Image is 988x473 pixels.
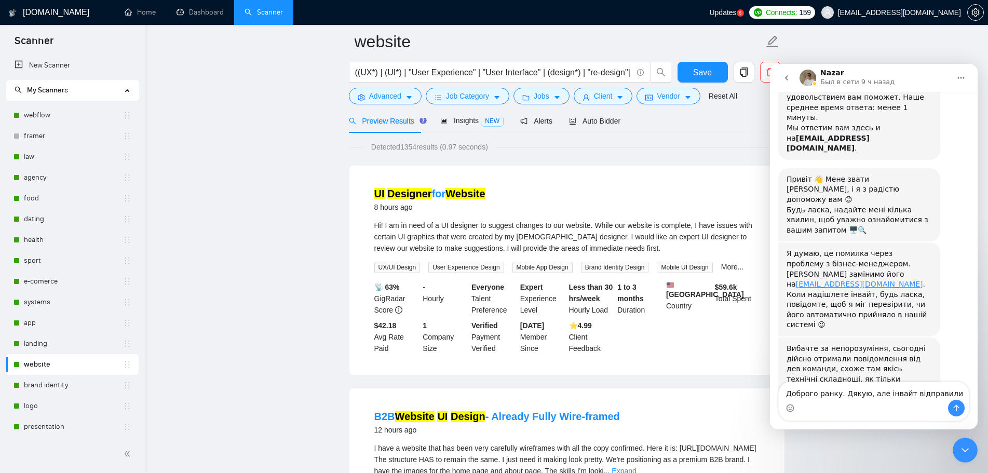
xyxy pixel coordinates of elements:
li: brand identity [6,375,139,396]
a: agency [24,167,123,188]
span: holder [123,153,131,161]
a: homeHome [125,8,156,17]
span: holder [123,319,131,327]
div: Client Feedback [567,320,616,354]
button: barsJob Categorycaret-down [426,88,509,104]
span: search [349,117,356,125]
a: landing [24,333,123,354]
a: health [24,229,123,250]
span: search [651,67,671,77]
li: webflow [6,105,139,126]
b: Less than 30 hrs/week [569,283,613,303]
span: user [583,93,590,101]
span: caret-down [616,93,624,101]
a: UI DesignerforWebsite [374,188,485,199]
span: Insights [440,116,504,125]
a: New Scanner [15,55,130,76]
li: agency [6,167,139,188]
a: dashboardDashboard [177,8,224,17]
b: 1 to 3 months [617,283,644,303]
span: Advanced [369,90,401,102]
li: website [6,354,139,375]
mark: Website [445,188,485,199]
iframe: Intercom live chat [770,64,978,429]
span: Scanner [6,33,62,55]
span: UX/UI Design [374,262,421,273]
a: logo [24,396,123,416]
span: My Scanners [15,86,68,94]
button: settingAdvancedcaret-down [349,88,422,104]
span: caret-down [493,93,500,101]
span: Connects: [766,7,797,18]
span: holder [123,298,131,306]
span: holder [123,215,131,223]
span: Detected 1354 results (0.97 seconds) [364,141,495,153]
span: User Experience Design [428,262,504,273]
button: userClientcaret-down [574,88,633,104]
a: webflow [24,105,123,126]
textarea: Ваше сообщение... [9,318,199,336]
b: Expert [520,283,543,291]
div: Nazar говорит… [8,274,199,370]
li: app [6,313,139,333]
text: 5 [739,11,741,16]
a: framer [24,126,123,146]
span: holder [123,360,131,369]
mark: Website [395,411,435,422]
button: setting [967,4,984,21]
li: sport [6,250,139,271]
b: ⭐️ 4.99 [569,321,592,330]
span: Jobs [534,90,549,102]
span: holder [123,381,131,389]
b: $42.18 [374,321,397,330]
button: Save [678,62,728,83]
mark: UI [437,411,448,422]
span: user [824,9,831,16]
b: 1 [423,321,427,330]
div: 12 hours ago [374,424,620,436]
a: 5 [737,9,744,17]
b: - [423,283,425,291]
span: search [15,86,22,93]
img: 🇺🇸 [667,281,674,289]
span: setting [968,8,983,17]
input: Search Freelance Jobs... [355,66,632,79]
a: brand identity [24,375,123,396]
button: search [651,62,671,83]
span: setting [358,93,365,101]
span: holder [123,423,131,431]
button: delete [760,62,781,83]
li: presentation [6,416,139,437]
span: idcard [645,93,653,101]
span: holder [123,402,131,410]
button: copy [734,62,754,83]
li: landing [6,333,139,354]
span: Mobile App Design [512,262,573,273]
span: holder [123,194,131,202]
li: framer [6,126,139,146]
a: setting [967,8,984,17]
div: Вибачте за непорозуміння, сьогодні дійсно отримали повідомлення від дев команди, схоже там якісь ... [8,274,170,347]
span: caret-down [405,93,413,101]
a: presentation [24,416,123,437]
span: info-circle [395,306,402,314]
span: area-chart [440,117,448,124]
span: Save [693,66,712,79]
span: holder [123,277,131,286]
a: app [24,313,123,333]
div: Avg Rate Paid [372,320,421,354]
b: Verified [471,321,498,330]
a: website [24,354,123,375]
li: health [6,229,139,250]
span: edit [766,35,779,48]
mark: UI [374,188,385,199]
